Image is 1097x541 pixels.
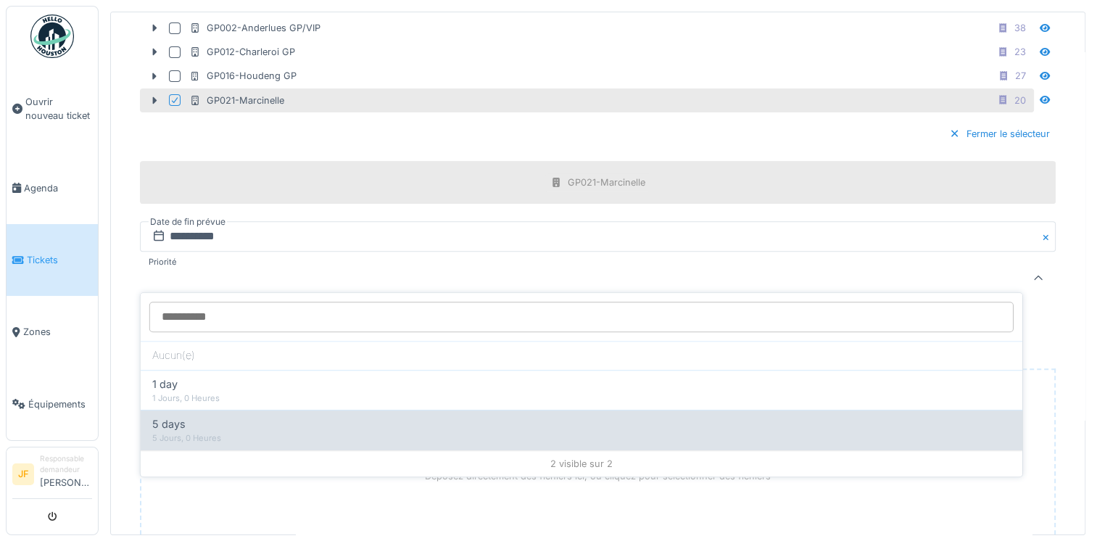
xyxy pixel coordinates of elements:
[1015,69,1026,83] div: 27
[40,453,92,476] div: Responsable demandeur
[7,152,98,224] a: Agenda
[568,175,645,189] div: GP021-Marcinelle
[25,95,92,123] span: Ouvrir nouveau ticket
[943,124,1056,144] div: Fermer le sélecteur
[152,392,1011,405] div: 1 Jours, 0 Heures
[7,368,98,440] a: Équipements
[12,463,34,485] li: JF
[28,397,92,411] span: Équipements
[141,450,1022,476] div: 2 visible sur 2
[40,453,92,495] li: [PERSON_NAME]
[152,376,178,392] span: 1 day
[189,45,295,59] div: GP012-Charleroi GP
[12,453,92,499] a: JF Responsable demandeur[PERSON_NAME]
[30,15,74,58] img: Badge_color-CXgf-gQk.svg
[149,214,227,230] label: Date de fin prévue
[141,341,1022,370] div: Aucun(e)
[23,325,92,339] span: Zones
[27,253,92,267] span: Tickets
[152,432,1011,445] div: 5 Jours, 0 Heures
[1014,45,1026,59] div: 23
[7,224,98,296] a: Tickets
[189,94,284,107] div: GP021-Marcinelle
[7,296,98,368] a: Zones
[24,181,92,195] span: Agenda
[189,69,297,83] div: GP016-Houdeng GP
[146,256,180,268] label: Priorité
[1040,221,1056,252] button: Close
[7,66,98,152] a: Ouvrir nouveau ticket
[1014,21,1026,35] div: 38
[1014,94,1026,107] div: 20
[189,21,320,35] div: GP002-Anderlues GP/VIP
[152,417,186,433] span: 5 days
